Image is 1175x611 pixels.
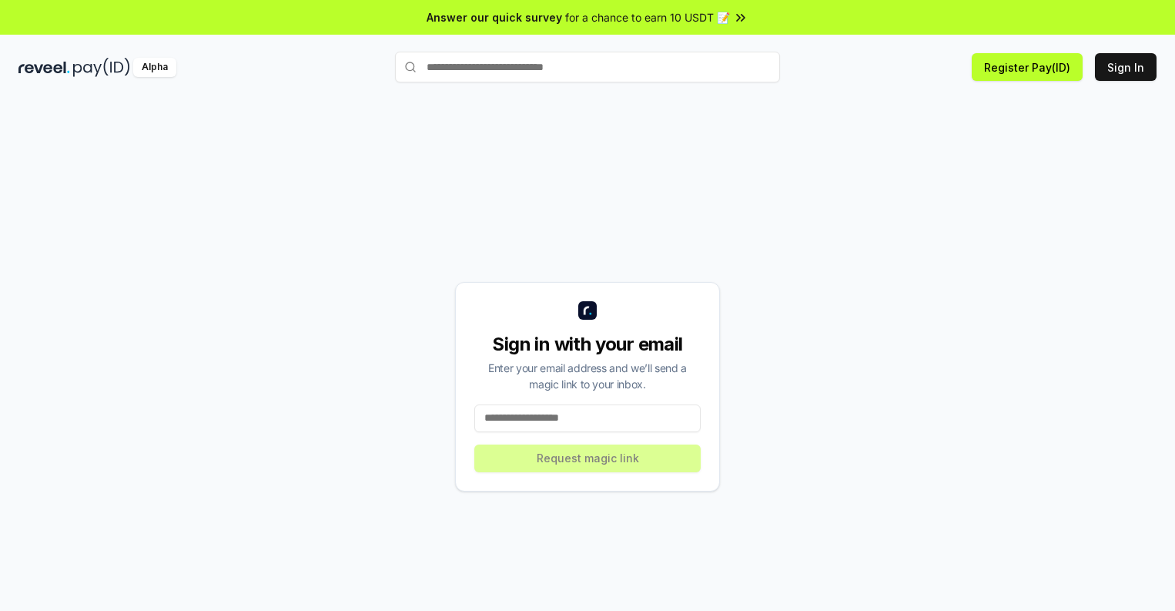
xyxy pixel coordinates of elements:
img: logo_small [578,301,597,320]
img: pay_id [73,58,130,77]
div: Alpha [133,58,176,77]
div: Enter your email address and we’ll send a magic link to your inbox. [474,360,701,392]
span: for a chance to earn 10 USDT 📝 [565,9,730,25]
button: Register Pay(ID) [972,53,1083,81]
button: Sign In [1095,53,1157,81]
span: Answer our quick survey [427,9,562,25]
div: Sign in with your email [474,332,701,357]
img: reveel_dark [18,58,70,77]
